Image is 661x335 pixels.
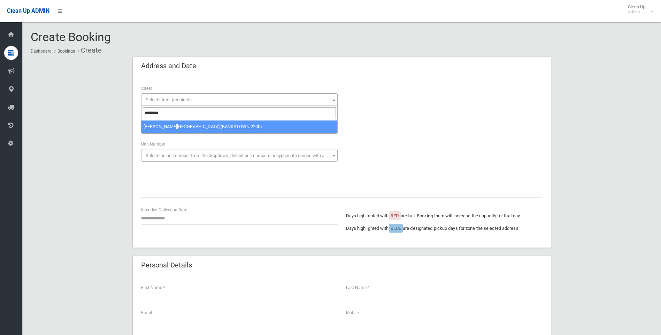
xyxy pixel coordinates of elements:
li: Create [76,44,102,57]
small: Admin [628,9,645,15]
span: Select street (required) [146,97,191,102]
header: Address and Date [133,59,205,73]
span: Create Booking [31,30,111,44]
span: Select the unit number from the dropdown, delimit unit numbers or hyphenate ranges with a comma [146,153,340,158]
p: Days highlighted with are designated pickup days for zone the selected address. [346,224,543,233]
span: RED [391,213,399,218]
span: Clean Up ADMIN [7,8,49,14]
span: Clean Up [624,4,652,15]
li: [PERSON_NAME][GEOGRAPHIC_DATA] (BANKSTOWN 2200) [141,120,337,133]
span: BLUE [391,226,401,231]
p: Days highlighted with are full. Booking them will increase the capacity for that day. [346,212,543,220]
a: Bookings [57,49,75,54]
header: Personal Details [133,258,200,272]
a: Dashboard [31,49,52,54]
